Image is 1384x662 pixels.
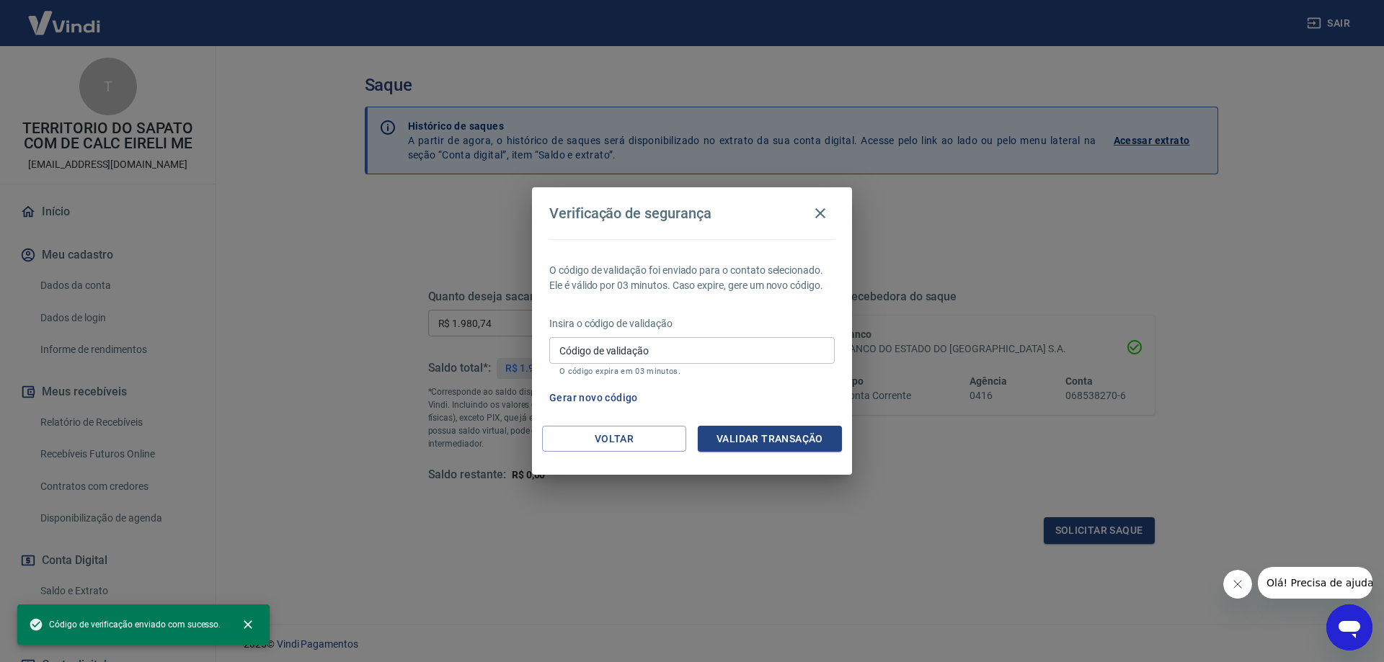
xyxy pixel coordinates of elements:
[542,426,686,452] button: Voltar
[1223,570,1252,599] iframe: Fechar mensagem
[1258,567,1372,599] iframe: Mensagem da empresa
[544,385,644,411] button: Gerar novo código
[698,426,842,452] button: Validar transação
[1326,604,1372,650] iframe: Botão para abrir a janela de mensagens
[549,263,835,293] p: O código de validação foi enviado para o contato selecionado. Ele é válido por 03 minutos. Caso e...
[549,205,711,222] h4: Verificação de segurança
[9,10,121,22] span: Olá! Precisa de ajuda?
[232,609,264,640] button: close
[549,316,835,331] p: Insira o código de validação
[29,617,221,632] span: Código de verificação enviado com sucesso.
[559,367,825,376] p: O código expira em 03 minutos.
